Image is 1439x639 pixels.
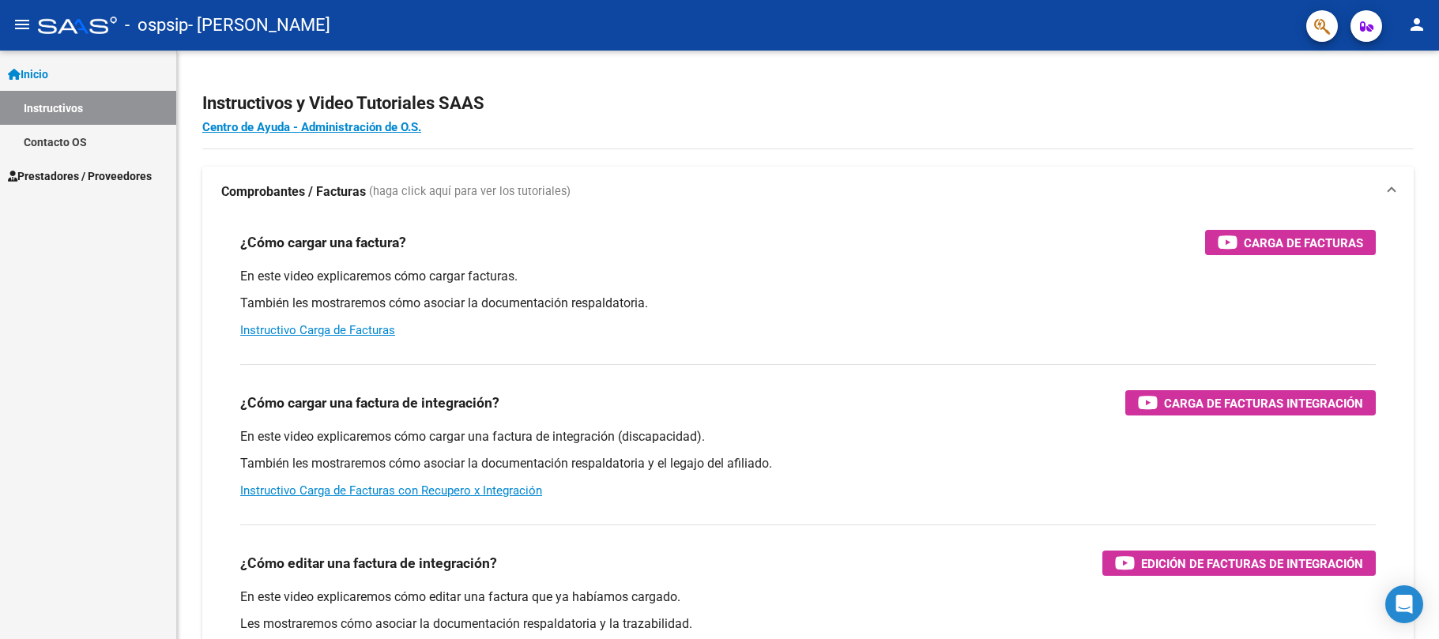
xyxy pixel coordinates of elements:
span: Carga de Facturas Integración [1164,393,1363,413]
mat-expansion-panel-header: Comprobantes / Facturas (haga click aquí para ver los tutoriales) [202,167,1414,217]
span: (haga click aquí para ver los tutoriales) [369,183,571,201]
span: - ospsip [125,8,188,43]
h3: ¿Cómo cargar una factura de integración? [240,392,499,414]
p: En este video explicaremos cómo cargar una factura de integración (discapacidad). [240,428,1376,445]
p: También les mostraremos cómo asociar la documentación respaldatoria. [240,295,1376,312]
span: - [PERSON_NAME] [188,8,330,43]
span: Edición de Facturas de integración [1141,554,1363,573]
span: Inicio [8,66,48,83]
mat-icon: menu [13,15,32,34]
h2: Instructivos y Video Tutoriales SAAS [202,88,1414,118]
h3: ¿Cómo editar una factura de integración? [240,552,497,574]
a: Instructivo Carga de Facturas con Recupero x Integración [240,483,542,498]
p: Les mostraremos cómo asociar la documentación respaldatoria y la trazabilidad. [240,615,1376,633]
a: Centro de Ayuda - Administración de O.S. [202,120,421,134]
p: En este video explicaremos cómo editar una factura que ya habíamos cargado. [240,588,1376,606]
button: Carga de Facturas Integración [1125,390,1376,415]
strong: Comprobantes / Facturas [221,183,366,201]
div: Open Intercom Messenger [1385,585,1423,623]
span: Carga de Facturas [1244,233,1363,253]
mat-icon: person [1407,15,1426,34]
p: En este video explicaremos cómo cargar facturas. [240,268,1376,285]
a: Instructivo Carga de Facturas [240,323,395,337]
button: Edición de Facturas de integración [1102,551,1376,576]
p: También les mostraremos cómo asociar la documentación respaldatoria y el legajo del afiliado. [240,455,1376,472]
h3: ¿Cómo cargar una factura? [240,231,406,254]
span: Prestadores / Proveedores [8,167,152,185]
button: Carga de Facturas [1205,230,1376,255]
